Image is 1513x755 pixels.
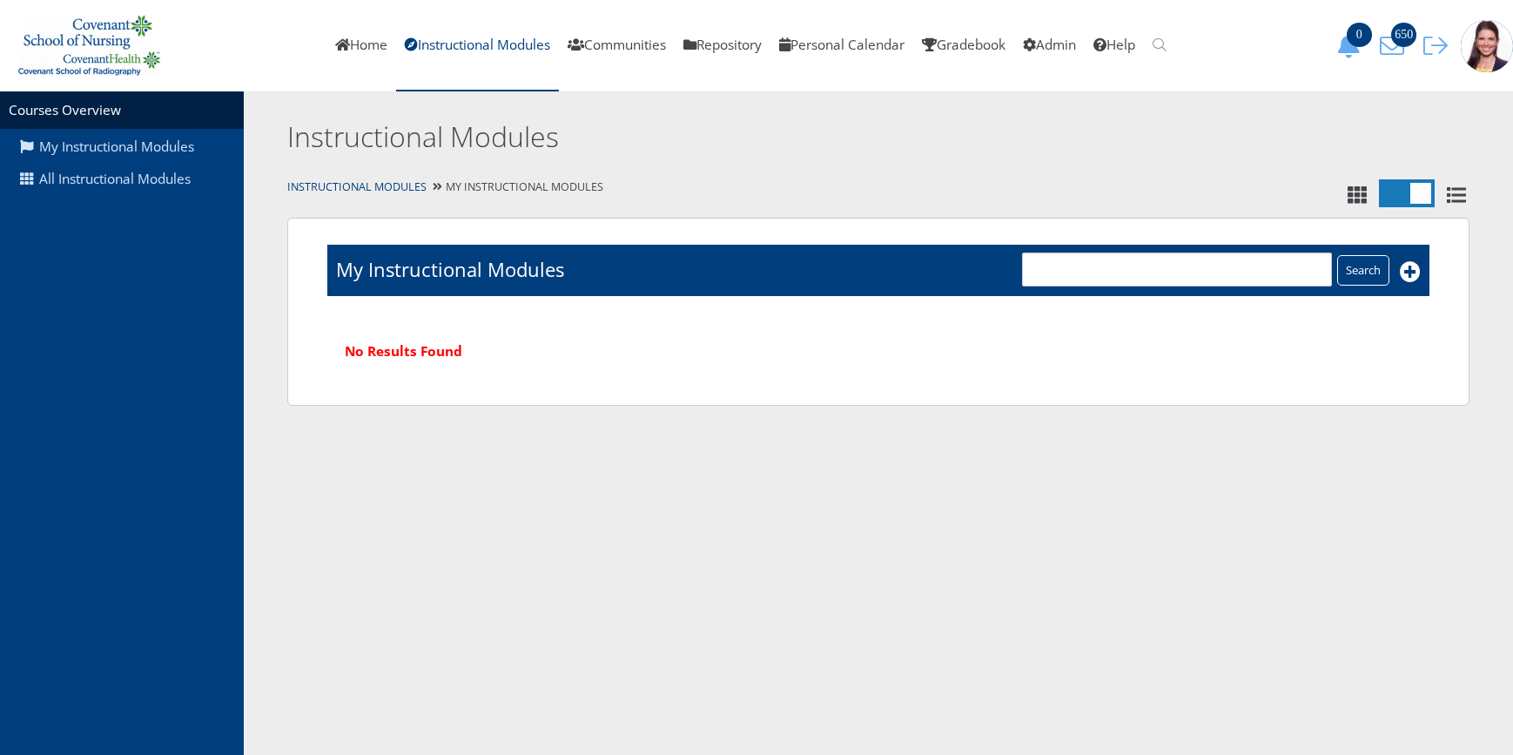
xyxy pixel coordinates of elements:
[1347,23,1372,47] span: 0
[327,324,1429,379] div: No Results Found
[1344,185,1370,205] i: Tile
[244,175,1513,200] div: My Instructional Modules
[1443,185,1469,205] i: List
[1461,20,1513,72] img: 1943_125_125.jpg
[1400,261,1421,282] i: Add New
[1391,23,1416,47] span: 650
[336,256,564,283] h1: My Instructional Modules
[1374,36,1417,54] a: 650
[1374,33,1417,58] button: 650
[287,118,1207,157] h2: Instructional Modules
[1330,36,1374,54] a: 0
[9,101,121,119] a: Courses Overview
[1330,33,1374,58] button: 0
[1337,255,1389,286] input: Search
[287,179,427,194] a: Instructional Modules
